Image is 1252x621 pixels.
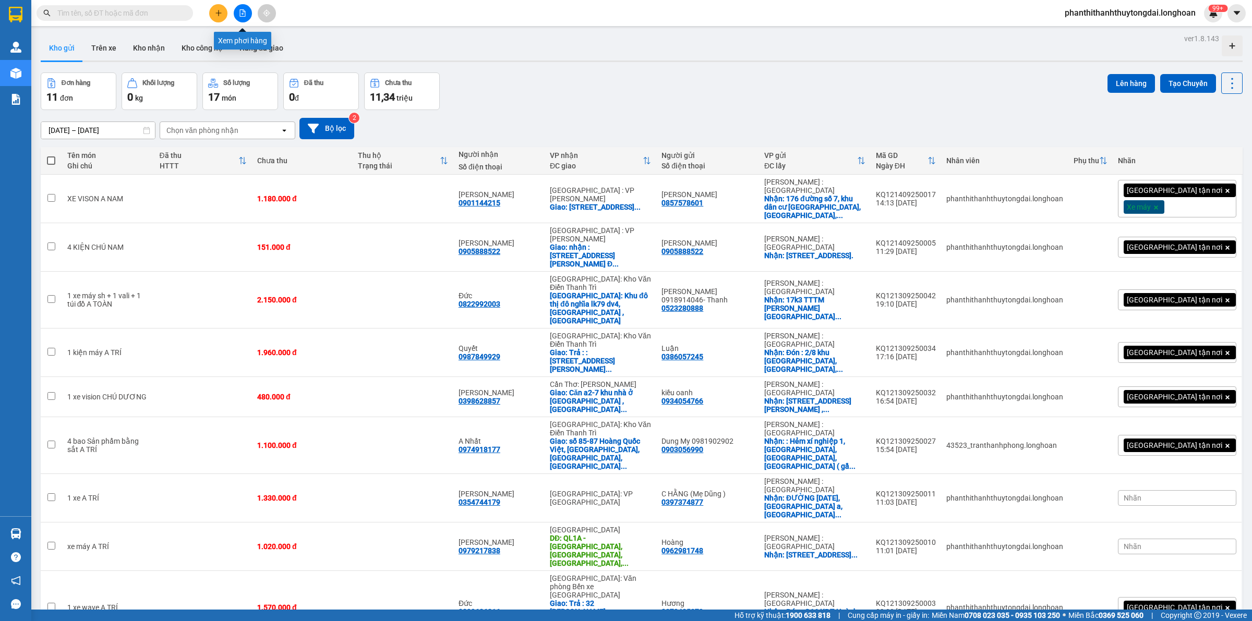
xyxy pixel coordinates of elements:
div: 15:54 [DATE] [876,445,936,454]
span: Miền Nam [932,610,1060,621]
span: ... [835,510,841,519]
div: 0987849929 [459,352,500,361]
img: warehouse-icon [10,68,21,79]
div: Hoàng [661,538,754,546]
span: ... [606,365,612,373]
div: XE VISON A NAM [67,194,149,203]
th: Toggle SortBy [871,147,941,175]
div: Chọn văn phòng nhận [166,125,238,136]
div: Quyết [459,344,539,352]
div: [PERSON_NAME] : [GEOGRAPHIC_DATA] [764,420,865,437]
div: DĐ: QL1A - Ngã ba Cống Trúc, Quảng Bình,Quảng Xương, Thanh Hóa [550,534,651,567]
div: KQ121409250005 [876,239,936,247]
div: Nguyễn Văn Dũng [459,490,539,498]
div: KQ121409250017 [876,190,936,199]
span: Cung cấp máy in - giấy in: [848,610,929,621]
button: Kho công nợ [173,35,231,60]
span: ... [622,559,629,567]
span: ... [849,462,856,470]
div: 0398628857 [459,397,500,405]
div: Khối lượng [142,79,174,87]
div: Nguyễn Công Thi [459,239,539,247]
img: logo-vxr [9,7,22,22]
span: ... [837,211,843,220]
div: Hương [661,599,754,607]
span: [GEOGRAPHIC_DATA] tận nơi [1127,392,1222,401]
span: 0 [289,91,295,103]
div: 16:54 [DATE] [876,397,936,405]
div: Tạo kho hàng mới [1222,35,1243,56]
span: đ [295,94,299,102]
div: [GEOGRAPHIC_DATA]: Văn phòng Bến xe [GEOGRAPHIC_DATA] [550,574,651,599]
div: Đức [459,599,539,607]
button: Bộ lọc [299,118,354,139]
div: phanthithanhthuytongdai.longhoan [946,243,1063,251]
div: 1.960.000 đ [257,348,347,357]
div: [PERSON_NAME] : [GEOGRAPHIC_DATA] [764,332,865,348]
button: Tạo Chuyến [1160,74,1216,93]
span: ... [621,462,627,470]
div: KQ121309250027 [876,437,936,445]
button: Chưa thu11,34 triệu [364,72,440,110]
span: aim [263,9,270,17]
div: 4 bao Sản phẩm bằng sắt A TRÍ [67,437,149,454]
div: [PERSON_NAME] : [GEOGRAPHIC_DATA] [764,380,865,397]
div: 0379435279 [661,607,703,616]
button: Kho nhận [125,35,173,60]
div: Người gửi [661,151,754,160]
span: [GEOGRAPHIC_DATA] tận nơi [1127,295,1222,305]
span: ... [837,365,843,373]
span: ... [835,312,841,321]
div: 0979217838 [459,546,500,555]
span: đơn [60,94,73,102]
img: solution-icon [10,94,21,105]
div: 1 xe vision CHÚ DƯƠNG [67,393,149,401]
div: phanthithanhthuytongdai.longhoan [946,393,1063,401]
span: món [222,94,236,102]
div: Số lượng [223,79,250,87]
svg: open [280,126,288,135]
div: [PERSON_NAME] : [GEOGRAPHIC_DATA] [764,235,865,251]
strong: 0369 525 060 [1099,611,1143,619]
span: [GEOGRAPHIC_DATA] tận nơi [1127,348,1222,357]
div: 0386057245 [661,352,703,361]
div: 17:16 [DATE] [876,352,936,361]
div: Giao: Trả : : 89 đường cao lừa, thị trấn trần cao, phù cừ, hưng yên [550,348,651,373]
div: 0905888522 [661,247,703,255]
strong: 0708 023 035 - 0935 103 250 [965,611,1060,619]
div: Lê Yến Nhi [661,190,754,199]
div: 14:13 [DATE] [876,199,936,207]
strong: 1900 633 818 [786,611,830,619]
div: Nguyễn Công Thi [661,239,754,247]
span: caret-down [1232,8,1242,18]
div: KQ121309250003 [876,599,936,607]
div: 1 xe máy sh + 1 vali + 1 túi đồ A TOÀN [67,291,149,308]
div: ĐC giao [550,162,643,170]
div: 0974918177 [459,445,500,454]
button: Trên xe [83,35,125,60]
div: KQ121309250010 [876,538,936,546]
div: Trạng thái [358,162,440,170]
div: kiều oanh [661,388,754,397]
div: [GEOGRAPHIC_DATA]: VP [GEOGRAPHIC_DATA] [550,490,651,506]
span: Hỗ trợ kỹ thuật: [735,610,830,621]
div: KQ121309250011 [876,490,936,498]
span: [GEOGRAPHIC_DATA] tận nơi [1127,603,1222,612]
div: 4 KIỆN CHÚ NAM [67,243,149,251]
div: phanthithanhthuytongdai.longhoan [946,194,1063,203]
div: Giao: nhận : 269 Dương Đình Nghệ, Phường An Hải, Tp. Đà Nẵng [550,243,651,268]
div: C HẰNG (Mẹ Dũng ) [661,490,754,498]
div: 1 xe wave A TRÍ [67,603,149,612]
span: Nhãn [1124,494,1141,502]
button: aim [258,4,276,22]
div: Giao: số 85-87 Hoàng Quốc Việt, Nghĩa Đô, Cầu Giấy, Hà Nội. [550,437,651,470]
div: 0397374877 [661,498,703,506]
div: 0822992003 [459,300,500,308]
div: Ngày ĐH [876,162,928,170]
div: 0523280888 [661,304,703,312]
th: Toggle SortBy [154,147,252,175]
span: file-add [239,9,246,17]
span: plus [215,9,222,17]
div: A Nhất [459,437,539,445]
div: 0354744179 [459,498,500,506]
